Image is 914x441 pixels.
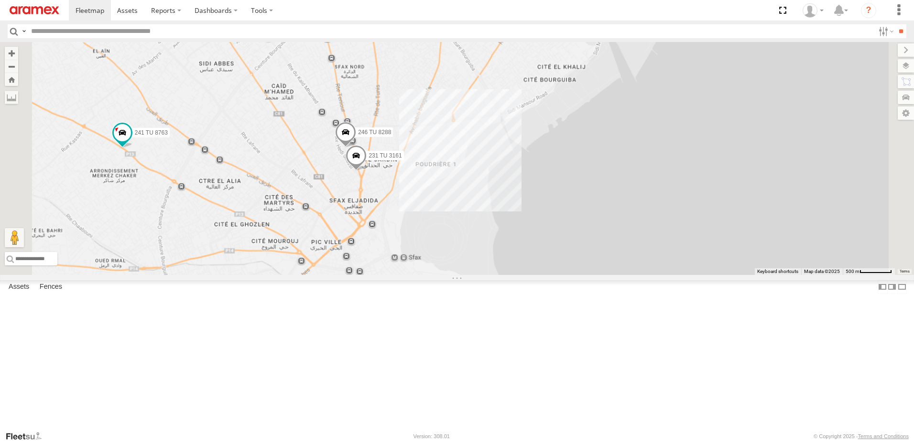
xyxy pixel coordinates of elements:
button: Zoom out [5,60,18,73]
button: Drag Pegman onto the map to open Street View [5,228,24,247]
div: Montassar Cheffi [799,3,827,18]
div: © Copyright 2025 - [814,433,909,439]
span: 246 TU 8288 [358,129,391,136]
label: Map Settings [898,106,914,120]
span: Map data ©2025 [804,269,840,274]
label: Search Filter Options [875,24,895,38]
label: Search Query [20,24,28,38]
i: ? [861,3,876,18]
span: 500 m [846,269,860,274]
label: Fences [35,280,67,294]
span: 241 TU 8763 [135,129,168,136]
a: Terms (opens in new tab) [900,270,910,273]
span: 231 TU 3161 [369,152,402,159]
button: Map Scale: 500 m per 64 pixels [843,268,895,275]
a: Visit our Website [5,431,49,441]
label: Measure [5,91,18,104]
button: Keyboard shortcuts [757,268,798,275]
label: Hide Summary Table [897,280,907,294]
label: Dock Summary Table to the Right [887,280,897,294]
a: Terms and Conditions [858,433,909,439]
img: aramex-logo.svg [10,6,59,14]
div: Version: 308.01 [413,433,450,439]
button: Zoom in [5,47,18,60]
label: Dock Summary Table to the Left [878,280,887,294]
label: Assets [4,280,34,294]
button: Zoom Home [5,73,18,86]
